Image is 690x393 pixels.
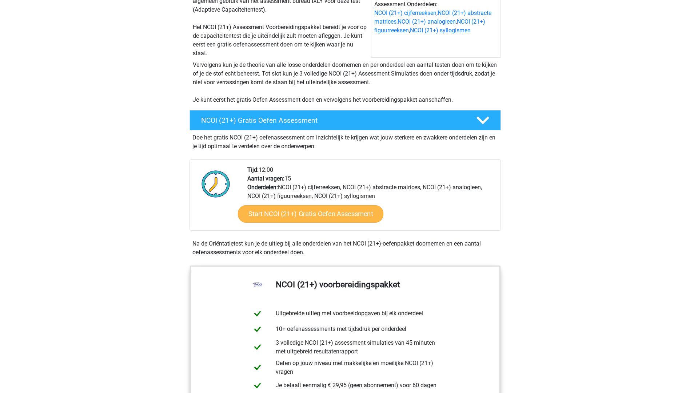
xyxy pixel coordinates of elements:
[247,184,278,191] b: Onderdelen:
[190,61,500,104] div: Vervolgens kun je de theorie van alle losse onderdelen doornemen en per onderdeel een aantal test...
[247,175,284,182] b: Aantal vragen:
[198,166,234,202] img: Klok
[187,110,504,130] a: NCOI (21+) Gratis Oefen Assessment
[190,239,501,257] div: Na de Oriëntatietest kun je de uitleg bij alle onderdelen van het NCOI (21+)-oefenpakket doorneme...
[398,18,456,25] a: NCOI (21+) analogieen
[374,9,436,16] a: NCOI (21+) cijferreeksen
[242,166,500,230] div: 12:00 15 NCOI (21+) cijferreeksen, NCOI (21+) abstracte matrices, NCOI (21+) analogieen, NCOI (21...
[410,27,471,34] a: NCOI (21+) syllogismen
[238,205,383,223] a: Start NCOI (21+) Gratis Oefen Assessment
[247,166,259,173] b: Tijd:
[190,130,501,151] div: Doe het gratis NCOI (21+) oefenassessment om inzichtelijk te krijgen wat jouw sterkere en zwakker...
[201,116,464,125] h4: NCOI (21+) Gratis Oefen Assessment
